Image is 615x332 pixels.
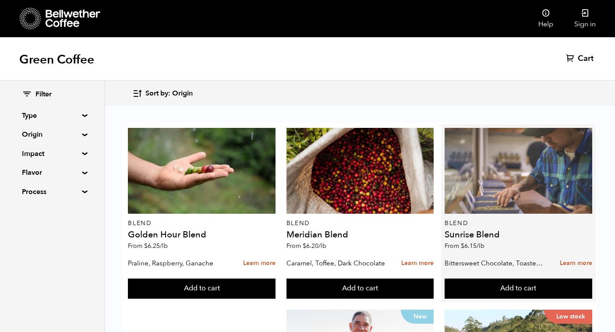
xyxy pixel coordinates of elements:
[401,310,434,324] p: New
[128,279,276,299] button: Add to cart
[445,220,592,226] p: Blend
[566,53,596,64] a: Cart
[286,220,434,226] p: Blend
[401,254,434,273] a: Learn more
[145,89,193,99] span: Sort by: Origin
[128,230,276,239] h4: Golden Hour Blend
[578,53,594,64] span: Cart
[286,242,326,250] span: From
[160,242,168,250] span: /lb
[22,110,82,121] summary: Type
[144,242,148,250] span: $
[22,167,82,178] summary: Flavor
[544,310,592,324] p: Low stock
[560,254,592,273] a: Learn more
[318,242,326,250] span: /lb
[22,187,82,197] summary: Process
[286,230,434,239] h4: Meridian Blend
[461,242,484,250] bdi: 6.15
[128,242,168,250] span: From
[19,52,94,67] h1: Green Coffee
[144,242,168,250] bdi: 6.25
[461,242,464,250] span: $
[303,242,306,250] span: $
[477,242,484,250] span: /lb
[286,279,434,299] button: Add to cart
[128,257,228,270] p: Praline, Raspberry, Ganache
[35,90,52,99] span: Filter
[445,257,545,270] p: Bittersweet Chocolate, Toasted Marshmallow, Candied Orange, Praline
[128,220,276,226] p: Blend
[132,83,193,104] button: Sort by: Origin
[445,242,484,250] span: From
[22,129,82,140] summary: Origin
[243,254,276,273] a: Learn more
[286,257,387,270] p: Caramel, Toffee, Dark Chocolate
[445,230,592,239] h4: Sunrise Blend
[303,242,326,250] bdi: 6.20
[445,279,592,299] button: Add to cart
[22,148,82,159] summary: Impact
